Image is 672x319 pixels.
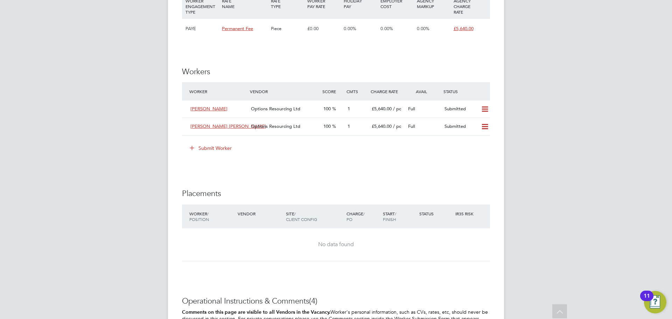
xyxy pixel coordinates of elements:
[189,211,209,222] span: / Position
[348,106,350,112] span: 1
[442,85,490,98] div: Status
[188,85,248,98] div: Worker
[644,296,650,305] div: 11
[286,211,317,222] span: / Client Config
[408,123,415,129] span: Full
[248,85,321,98] div: Vendor
[405,85,442,98] div: Avail
[190,123,266,129] span: [PERSON_NAME] [PERSON_NAME]
[188,207,236,226] div: Worker
[348,123,350,129] span: 1
[454,26,474,32] span: £5,640.00
[269,19,306,39] div: Piece
[408,106,415,112] span: Full
[284,207,345,226] div: Site
[369,85,405,98] div: Charge Rate
[393,106,401,112] span: / pc
[306,19,342,39] div: £0.00
[417,26,429,32] span: 0.00%
[372,123,392,129] span: £5,640.00
[182,296,490,306] h3: Operational Instructions & Comments
[321,85,345,98] div: Score
[251,106,300,112] span: Options Resourcing Ltd
[323,106,331,112] span: 100
[418,207,454,220] div: Status
[184,19,220,39] div: PAYE
[346,211,365,222] span: / PO
[454,207,478,220] div: IR35 Risk
[236,207,284,220] div: Vendor
[182,67,490,77] h3: Workers
[344,26,356,32] span: 0.00%
[442,103,478,115] div: Submitted
[345,85,369,98] div: Cmts
[644,291,666,313] button: Open Resource Center, 11 new notifications
[372,106,392,112] span: £5,640.00
[442,121,478,132] div: Submitted
[189,241,483,248] div: No data found
[185,143,237,154] button: Submit Worker
[393,123,401,129] span: / pc
[345,207,381,226] div: Charge
[190,106,227,112] span: [PERSON_NAME]
[323,123,331,129] span: 100
[222,26,253,32] span: Permanent Fee
[309,296,317,306] span: (4)
[383,211,396,222] span: / Finish
[251,123,300,129] span: Options Resourcing Ltd
[182,309,330,315] b: Comments on this page are visible to all Vendors in the Vacancy.
[380,26,393,32] span: 0.00%
[381,207,418,226] div: Start
[182,189,490,199] h3: Placements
